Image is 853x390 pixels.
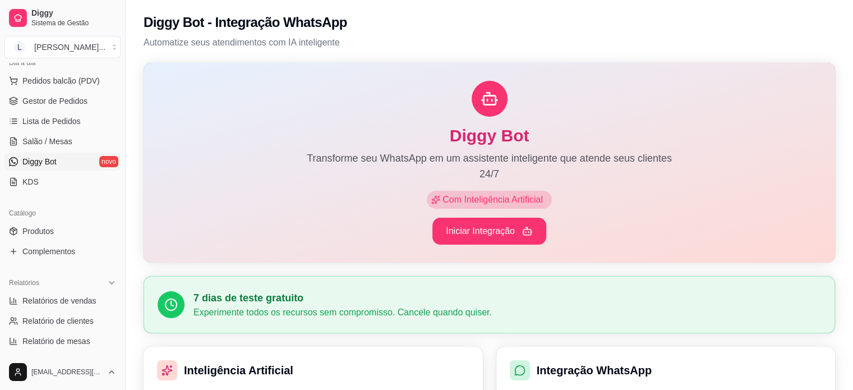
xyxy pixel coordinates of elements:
span: Sistema de Gestão [31,19,116,27]
a: Relatórios de vendas [4,292,121,310]
span: KDS [22,176,39,187]
h1: Diggy Bot [162,126,817,146]
span: Relatórios [9,278,39,287]
p: Automatize seus atendimentos com IA inteligente [144,36,835,49]
span: Complementos [22,246,75,257]
div: [PERSON_NAME] ... [34,42,105,53]
button: [EMAIL_ADDRESS][DOMAIN_NAME] [4,359,121,386]
span: Relatório de clientes [22,315,94,327]
p: Transforme seu WhatsApp em um assistente inteligente que atende seus clientes 24/7 [301,150,678,182]
a: KDS [4,173,121,191]
a: Lista de Pedidos [4,112,121,130]
a: DiggySistema de Gestão [4,4,121,31]
div: Catálogo [4,204,121,222]
button: Pedidos balcão (PDV) [4,72,121,90]
h3: Inteligência Artificial [184,363,293,378]
span: Salão / Mesas [22,136,72,147]
a: Relatório de fidelidadenovo [4,352,121,370]
a: Gestor de Pedidos [4,92,121,110]
span: Com Inteligência Artificial [440,193,547,207]
a: Complementos [4,242,121,260]
a: Relatório de mesas [4,332,121,350]
a: Diggy Botnovo [4,153,121,171]
a: Salão / Mesas [4,132,121,150]
a: Relatório de clientes [4,312,121,330]
span: Diggy Bot [22,156,57,167]
span: L [14,42,25,53]
span: Gestor de Pedidos [22,95,87,107]
h3: 7 dias de teste gratuito [193,290,821,306]
span: Pedidos balcão (PDV) [22,75,100,86]
a: Produtos [4,222,121,240]
h2: Diggy Bot - Integração WhatsApp [144,13,347,31]
div: Dia a dia [4,54,121,72]
span: [EMAIL_ADDRESS][DOMAIN_NAME] [31,368,103,377]
button: Iniciar Integração [432,218,546,245]
span: Diggy [31,8,116,19]
p: Experimente todos os recursos sem compromisso. Cancele quando quiser. [193,306,821,319]
span: Relatórios de vendas [22,295,96,306]
span: Produtos [22,226,54,237]
span: Relatório de mesas [22,336,90,347]
button: Select a team [4,36,121,58]
h3: Integração WhatsApp [537,363,652,378]
span: Lista de Pedidos [22,116,81,127]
